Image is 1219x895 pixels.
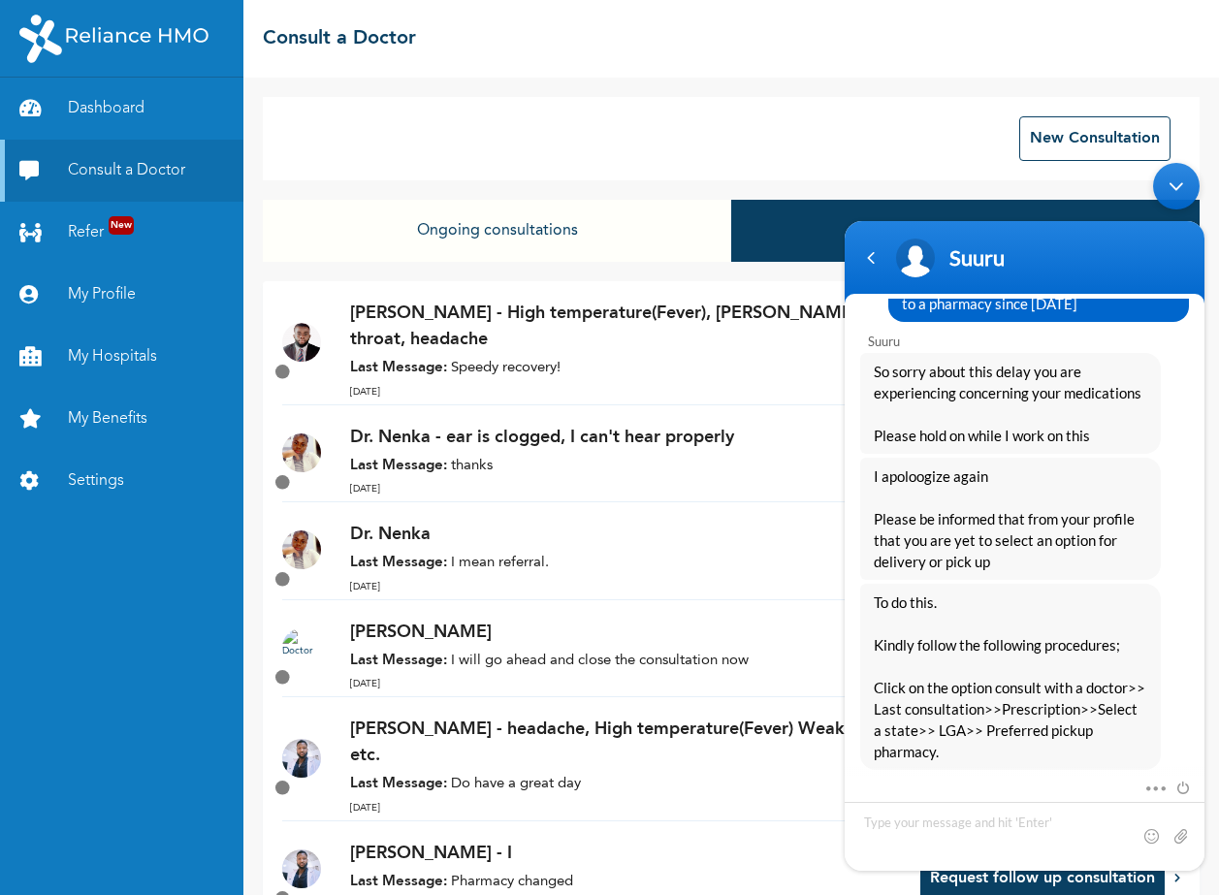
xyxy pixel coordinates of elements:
[350,875,447,889] strong: Last Message:
[350,358,940,380] p: Speedy recovery!
[282,739,321,778] img: Doctor
[350,456,901,478] p: thanks
[263,200,731,262] button: Ongoing consultations
[350,841,901,867] p: [PERSON_NAME] - I
[350,872,901,894] p: Pharmacy changed
[350,556,447,570] strong: Last Message:
[350,553,901,575] p: I mean referral.
[350,677,901,691] p: [DATE]
[350,620,901,646] p: [PERSON_NAME]
[350,361,447,375] strong: Last Message:
[350,459,447,473] strong: Last Message:
[350,385,940,400] p: [DATE]
[350,482,901,496] p: [DATE]
[263,24,416,53] h2: Consult a Doctor
[350,522,901,548] p: Dr. Nenka
[19,15,209,63] img: RelianceHMO's Logo
[350,301,940,353] p: [PERSON_NAME] - High temperature(Fever), [PERSON_NAME], Sore throat, headache
[109,216,134,235] span: New
[350,651,901,673] p: I will go ahead and close the consultation now
[350,777,447,791] strong: Last Message:
[350,580,901,594] p: [DATE]
[282,849,321,888] img: Doctor
[350,717,905,769] p: [PERSON_NAME] - headache, High temperature(Fever) Weakness etc.
[731,200,1200,262] button: Closed consultations
[282,530,321,569] img: Doctor
[282,628,321,667] img: Doctor
[350,801,905,815] p: [DATE]
[350,425,901,451] p: Dr. Nenka - ear is clogged, I can't hear properly
[282,433,321,472] img: Doctor
[835,153,1214,880] iframe: SalesIQ Chatwindow
[350,774,905,796] p: Do have a great day
[1019,116,1171,161] button: New Consultation
[282,323,321,362] img: Doctor
[350,654,447,668] strong: Last Message:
